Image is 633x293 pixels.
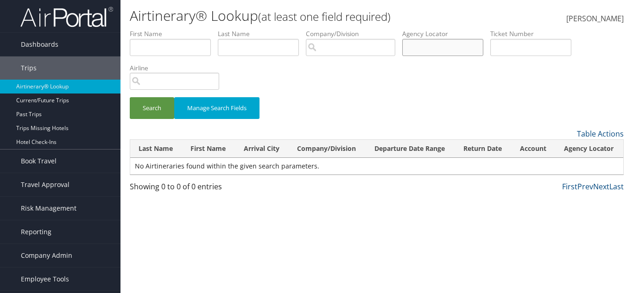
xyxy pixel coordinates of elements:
th: Return Date: activate to sort column ascending [455,140,512,158]
td: No Airtineraries found within the given search parameters. [130,158,623,175]
span: Dashboards [21,33,58,56]
span: Risk Management [21,197,76,220]
span: Book Travel [21,150,57,173]
label: Last Name [218,29,306,38]
span: Company Admin [21,244,72,267]
span: Employee Tools [21,268,69,291]
span: Reporting [21,220,51,243]
a: Next [593,181,609,192]
a: Table Actions [577,129,624,139]
label: Airline [130,63,226,73]
img: airportal-logo.png [20,6,113,28]
button: Search [130,97,174,119]
th: Company/Division [289,140,366,158]
span: [PERSON_NAME] [566,13,624,24]
small: (at least one field required) [258,9,391,24]
span: Travel Approval [21,173,70,196]
button: Manage Search Fields [174,97,260,119]
th: Departure Date Range: activate to sort column ascending [366,140,455,158]
a: [PERSON_NAME] [566,5,624,33]
th: Last Name: activate to sort column ascending [130,140,182,158]
label: Company/Division [306,29,402,38]
h1: Airtinerary® Lookup [130,6,459,25]
th: Arrival City: activate to sort column ascending [235,140,289,158]
label: First Name [130,29,218,38]
a: Prev [577,181,593,192]
span: Trips [21,56,37,80]
label: Ticket Number [490,29,578,38]
a: First [562,181,577,192]
th: Account: activate to sort column ascending [512,140,556,158]
th: First Name: activate to sort column ascending [182,140,235,158]
div: Showing 0 to 0 of 0 entries [130,181,243,197]
label: Agency Locator [402,29,490,38]
th: Agency Locator: activate to sort column ascending [556,140,623,158]
a: Last [609,181,624,192]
